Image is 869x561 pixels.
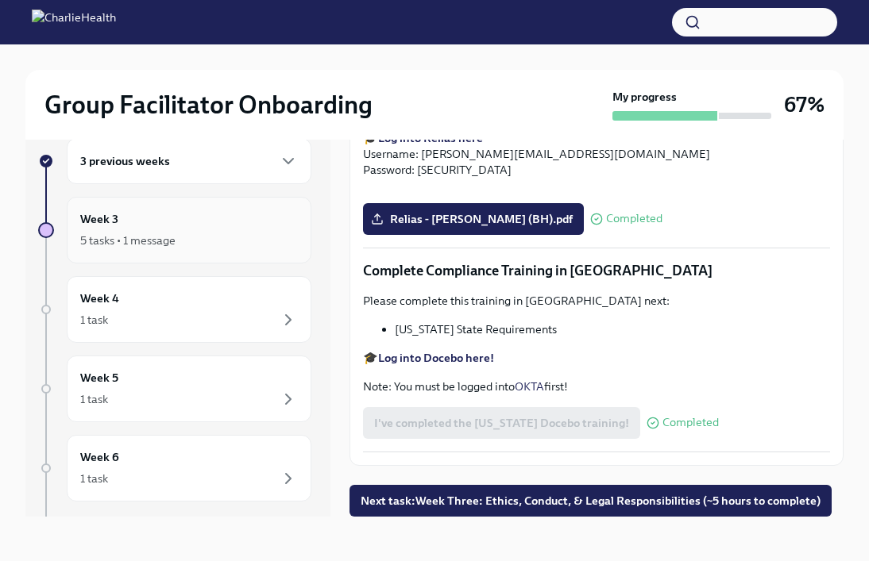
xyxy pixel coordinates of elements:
strong: My progress [612,89,677,105]
label: Relias - [PERSON_NAME] (BH).pdf [363,203,584,235]
span: Next task : Week Three: Ethics, Conduct, & Legal Responsibilities (~5 hours to complete) [361,493,821,509]
h6: Week 6 [80,448,119,466]
p: Please complete this training in [GEOGRAPHIC_DATA] next: [363,293,830,309]
p: 🎓 Username: [PERSON_NAME][EMAIL_ADDRESS][DOMAIN_NAME] Password: [SECURITY_DATA] [363,130,830,178]
h2: Group Facilitator Onboarding [44,89,373,121]
span: Relias - [PERSON_NAME] (BH).pdf [374,211,573,227]
span: Experience ends [67,515,188,529]
a: Week 51 task [38,355,311,422]
a: Log into Docebo here! [378,351,494,365]
a: Week 35 tasks • 1 message [38,197,311,263]
h6: 3 previous weeks [80,152,170,170]
strong: [DATE] [150,515,188,529]
div: 3 previous weeks [67,138,311,184]
div: 1 task [80,471,108,486]
button: Next task:Week Three: Ethics, Conduct, & Legal Responsibilities (~5 hours to complete) [350,485,832,517]
p: 🎓 [363,350,830,366]
p: Note: You must be logged into first! [363,378,830,394]
span: Completed [606,213,662,225]
a: Week 61 task [38,435,311,501]
h3: 67% [784,90,825,119]
a: Week 41 task [38,276,311,343]
p: Complete Compliance Training in [GEOGRAPHIC_DATA] [363,261,830,280]
img: CharlieHealth [32,10,116,35]
a: OKTA [515,379,544,394]
a: Log into Relias here [378,131,483,145]
h6: Week 4 [80,290,119,307]
h6: Week 3 [80,210,118,228]
div: 1 task [80,312,108,328]
h6: Week 5 [80,369,118,386]
div: 5 tasks • 1 message [80,232,176,248]
div: 1 task [80,391,108,407]
li: [US_STATE] State Requirements [395,321,830,337]
span: Completed [662,417,719,428]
